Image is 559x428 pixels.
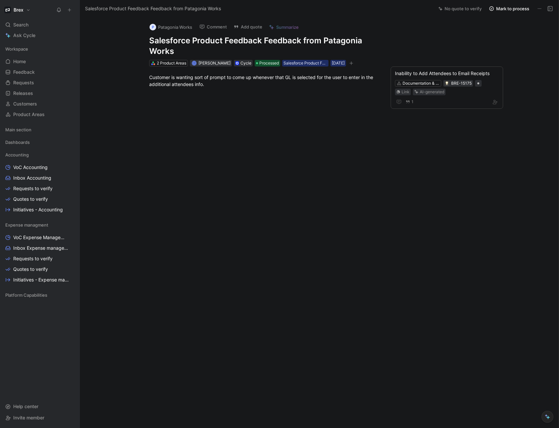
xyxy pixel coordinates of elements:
span: Initiatives - Accounting [13,206,63,213]
span: VoC Expense Management [13,234,68,241]
a: VoC Expense Management [3,233,77,242]
div: Customer is wanting sort of prompt to come up whenever that GL is selected for the user to enter ... [149,74,378,88]
div: [DATE] [332,60,345,66]
span: Platform Capabilities [5,292,47,298]
a: Quotes to verify [3,264,77,274]
button: Add quote [231,22,265,31]
div: P [150,24,156,30]
div: Dashboards [3,137,77,147]
a: Inbox Accounting [3,173,77,183]
button: BrexBrex [3,5,32,15]
button: 💡 [445,81,449,86]
div: Expense managment [3,220,77,230]
div: Salesforce Product Feedback [283,60,327,66]
span: Search [13,21,28,29]
a: Quotes to verify [3,194,77,204]
button: Mark to process [486,4,532,13]
span: Inbox Expense management [13,245,68,251]
a: Initiatives - Expense management [3,275,77,285]
a: VoC Accounting [3,162,77,172]
div: Help center [3,402,77,411]
a: Product Areas [3,109,77,119]
span: Processed [259,60,279,66]
a: Initiatives - Accounting [3,205,77,215]
span: Customers [13,101,37,107]
button: PPatagonia Works [147,22,195,32]
span: Inbox Accounting [13,175,51,181]
div: 2 Product Areas [157,60,186,66]
div: Cycle [240,60,251,66]
div: Main section [3,125,77,135]
span: Product Areas [13,111,45,118]
span: Initiatives - Expense management [13,277,69,283]
div: Documentation & Compliance [403,80,440,87]
span: Quotes to verify [13,196,48,202]
span: Expense managment [5,222,48,228]
img: 💡 [445,81,449,85]
span: Requests [13,79,34,86]
div: Main section [3,125,77,137]
span: Accounting [5,151,29,158]
div: Link [402,89,409,95]
span: Dashboards [5,139,30,146]
h1: Salesforce Product Feedback Feedback from Patagonia Works [149,35,378,57]
a: Releases [3,88,77,98]
div: Workspace [3,44,77,54]
div: AccountingVoC AccountingInbox AccountingRequests to verifyQuotes to verifyInitiatives - Accounting [3,150,77,215]
div: Dashboards [3,137,77,149]
div: Invite member [3,413,77,423]
span: Requests to verify [13,185,53,192]
div: Platform Capabilities [3,290,77,300]
h1: Brex [14,7,23,13]
div: BRE-15175 [451,80,472,87]
button: 1 [404,98,415,106]
span: Home [13,58,26,65]
a: Feedback [3,67,77,77]
a: Customers [3,99,77,109]
button: No quote to verify [435,4,485,13]
div: Search [3,20,77,30]
span: [PERSON_NAME] [198,61,231,65]
a: Inbox Expense management [3,243,77,253]
a: Requests to verify [3,254,77,264]
span: Requests to verify [13,255,53,262]
a: Ask Cycle [3,30,77,40]
span: Feedback [13,69,35,75]
div: Accounting [3,150,77,160]
span: Quotes to verify [13,266,48,273]
span: VoC Accounting [13,164,48,171]
div: Expense managmentVoC Expense ManagementInbox Expense managementRequests to verifyQuotes to verify... [3,220,77,285]
span: Salesforce Product Feedback Feedback from Patagonia Works [85,5,221,13]
span: Releases [13,90,33,97]
span: Workspace [5,46,28,52]
button: Summarize [266,22,302,32]
div: Processed [255,60,280,66]
button: Comment [196,22,230,31]
span: Ask Cycle [13,31,35,39]
span: Main section [5,126,31,133]
div: C [192,61,196,65]
span: Invite member [13,415,44,420]
img: Brex [4,7,11,13]
div: Inability to Add Attendees to Email Receipts [395,69,499,77]
span: 1 [411,100,413,104]
a: Requests to verify [3,184,77,193]
a: Requests [3,78,77,88]
div: AI-generated [420,89,444,95]
span: Summarize [276,24,299,30]
a: Home [3,57,77,66]
span: Help center [13,404,38,409]
div: Platform Capabilities [3,290,77,302]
